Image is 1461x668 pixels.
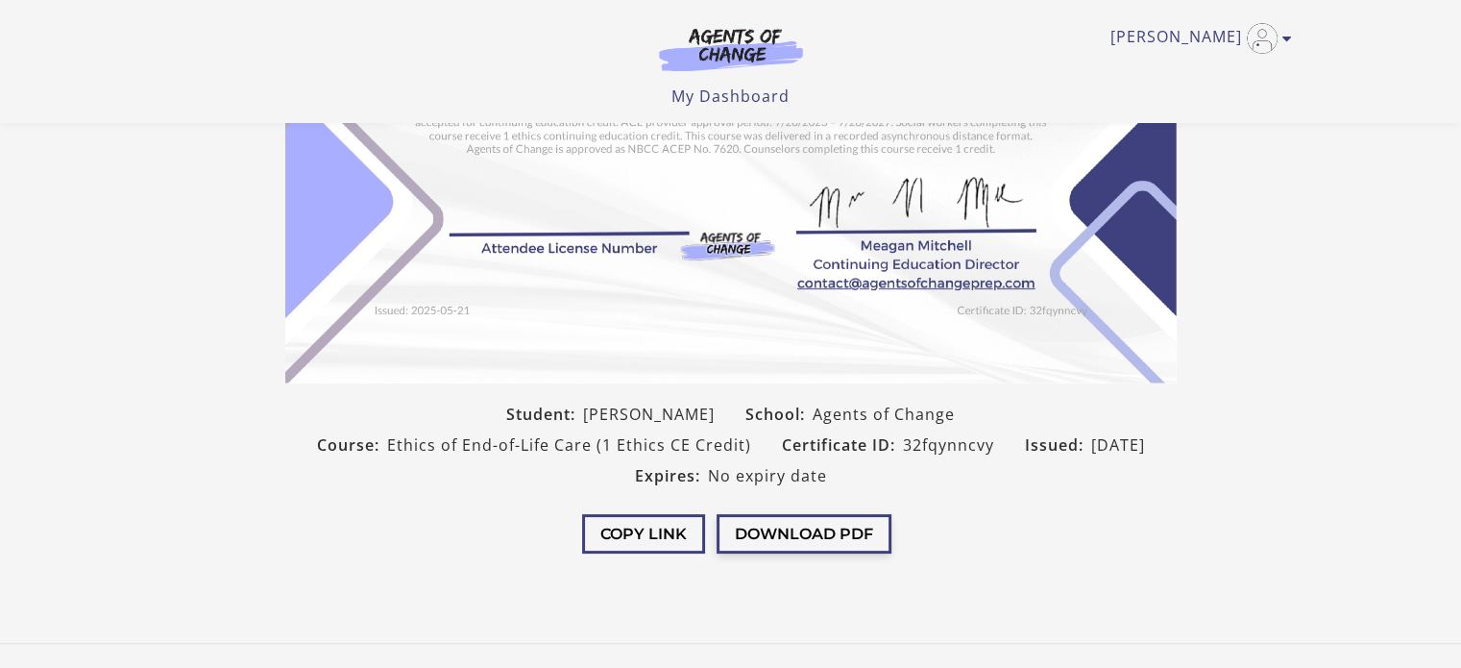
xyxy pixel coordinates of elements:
img: Agents of Change Logo [639,27,823,71]
span: Certificate ID: [782,433,903,457]
span: Agents of Change [813,403,955,426]
a: My Dashboard [671,86,790,107]
a: Toggle menu [1110,23,1282,54]
button: Copy Link [582,514,705,554]
span: Issued: [1025,433,1091,457]
span: School: [745,403,813,426]
span: Expires: [635,464,708,487]
span: 32fqynncvy [903,433,994,457]
button: Download PDF [717,514,891,554]
span: Student: [506,403,583,426]
span: No expiry date [708,464,827,487]
span: [DATE] [1091,433,1145,457]
span: Course: [317,433,387,457]
span: [PERSON_NAME] [583,403,715,426]
span: Ethics of End-of-Life Care (1 Ethics CE Credit) [387,433,751,457]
